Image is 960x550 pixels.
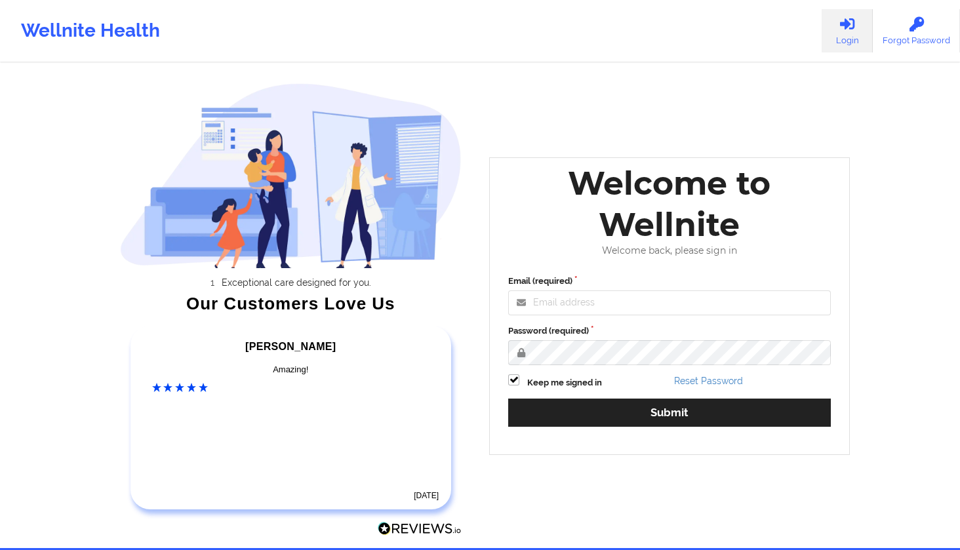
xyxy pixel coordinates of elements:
[508,290,831,315] input: Email address
[508,399,831,427] button: Submit
[378,522,462,536] img: Reviews.io Logo
[508,275,831,288] label: Email (required)
[120,297,462,310] div: Our Customers Love Us
[527,376,602,389] label: Keep me signed in
[822,9,873,52] a: Login
[152,363,430,376] div: Amazing!
[499,163,840,245] div: Welcome to Wellnite
[414,491,439,500] time: [DATE]
[245,341,336,352] span: [PERSON_NAME]
[674,376,743,386] a: Reset Password
[378,522,462,539] a: Reviews.io Logo
[873,9,960,52] a: Forgot Password
[508,324,831,338] label: Password (required)
[499,245,840,256] div: Welcome back, please sign in
[131,277,462,288] li: Exceptional care designed for you.
[120,83,462,268] img: wellnite-auth-hero_200.c722682e.png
